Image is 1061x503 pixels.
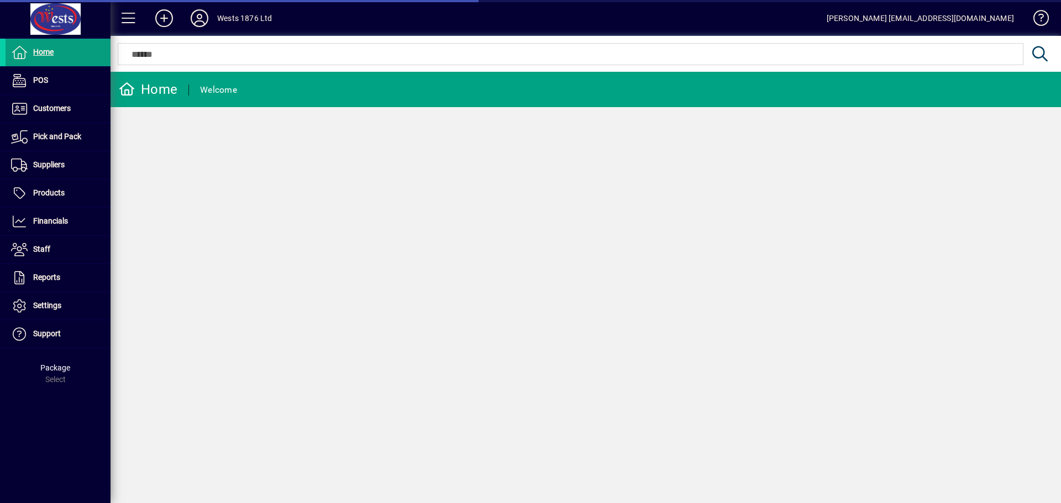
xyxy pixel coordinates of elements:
div: Welcome [200,81,237,99]
span: Support [33,329,61,338]
span: Package [40,363,70,372]
a: Customers [6,95,111,123]
span: Home [33,47,54,56]
a: Knowledge Base [1025,2,1047,38]
a: Pick and Pack [6,123,111,151]
span: Suppliers [33,160,65,169]
span: Products [33,188,65,197]
span: Financials [33,216,68,225]
div: Wests 1876 Ltd [217,9,272,27]
a: Suppliers [6,151,111,179]
a: POS [6,67,111,94]
span: Customers [33,104,71,113]
a: Reports [6,264,111,292]
span: Reports [33,273,60,282]
a: Settings [6,292,111,320]
span: Pick and Pack [33,132,81,141]
button: Profile [182,8,217,28]
div: Home [119,81,177,98]
div: [PERSON_NAME] [EMAIL_ADDRESS][DOMAIN_NAME] [827,9,1014,27]
a: Staff [6,236,111,263]
button: Add [146,8,182,28]
a: Support [6,320,111,348]
a: Products [6,179,111,207]
span: POS [33,76,48,84]
a: Financials [6,208,111,235]
span: Staff [33,245,50,253]
span: Settings [33,301,61,310]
